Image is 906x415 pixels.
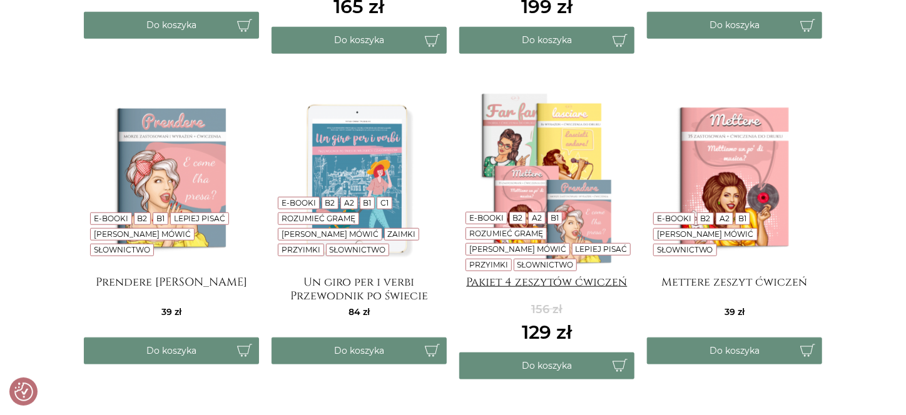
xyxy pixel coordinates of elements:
[156,214,165,223] a: B1
[469,244,566,254] a: [PERSON_NAME] mówić
[720,214,730,223] a: A2
[14,382,33,401] button: Preferencje co do zgód
[282,214,355,223] a: Rozumieć gramę
[364,198,372,207] a: B1
[522,318,572,346] ins: 129
[532,213,542,222] a: A2
[272,276,447,301] a: Un giro per i verbi Przewodnik po świecie włoskich czasowników
[739,214,747,223] a: B1
[282,245,320,254] a: Przyimki
[459,27,634,54] button: Do koszyka
[174,214,226,223] a: Lepiej pisać
[349,306,370,317] span: 84
[700,214,710,223] a: B2
[161,306,181,317] span: 39
[380,198,389,207] a: C1
[344,198,354,207] a: A2
[94,229,191,239] a: [PERSON_NAME] mówić
[657,245,713,254] a: Słownictwo
[459,276,634,301] a: Pakiet 4 zeszytów ćwiczeń
[551,213,559,222] a: B1
[137,214,147,223] a: B2
[512,213,522,222] a: B2
[657,229,754,239] a: [PERSON_NAME] mówić
[522,301,572,318] del: 156
[387,229,415,239] a: Zaimki
[272,337,447,364] button: Do koszyka
[647,276,822,301] a: Mettere zeszyt ćwiczeń
[657,214,691,223] a: E-booki
[469,229,543,238] a: Rozumieć gramę
[14,382,33,401] img: Revisit consent button
[575,244,627,254] a: Lepiej pisać
[517,260,573,269] a: Słownictwo
[94,245,150,254] a: Słownictwo
[282,198,316,207] a: E-booki
[469,213,504,222] a: E-booki
[647,12,822,39] button: Do koszyka
[272,27,447,54] button: Do koszyka
[325,198,335,207] a: B2
[459,352,634,379] button: Do koszyka
[94,214,128,223] a: E-booki
[469,260,508,269] a: Przyimki
[647,337,822,364] button: Do koszyka
[282,229,379,239] a: [PERSON_NAME] mówić
[84,12,259,39] button: Do koszyka
[329,245,385,254] a: Słownictwo
[84,337,259,364] button: Do koszyka
[725,306,745,317] span: 39
[84,276,259,301] a: Prendere [PERSON_NAME]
